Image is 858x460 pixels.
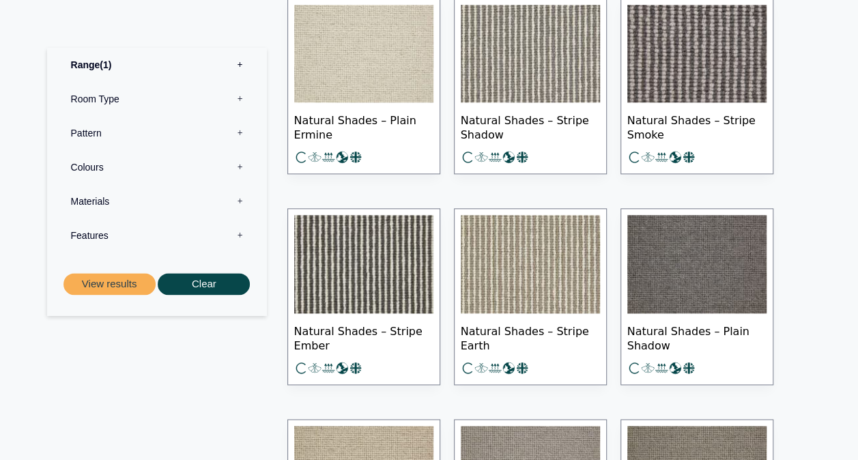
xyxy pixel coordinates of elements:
[57,150,257,184] label: Colours
[294,215,433,313] img: Cream & Grey Stripe
[627,215,767,313] img: Plain Shadow Dark Grey
[158,273,250,296] button: Clear
[620,208,773,385] a: Natural Shades – Plain Shadow
[294,102,433,150] span: Natural Shades – Plain Ermine
[627,313,767,361] span: Natural Shades – Plain Shadow
[63,273,156,296] button: View results
[461,313,600,361] span: Natural Shades – Stripe Earth
[57,184,257,218] label: Materials
[294,5,433,103] img: Plain soft cream
[100,59,111,70] span: 1
[57,218,257,253] label: Features
[627,102,767,150] span: Natural Shades – Stripe Smoke
[57,48,257,82] label: Range
[454,208,607,385] a: Natural Shades – Stripe Earth
[57,116,257,150] label: Pattern
[461,215,600,313] img: Soft beige & cream stripe
[461,102,600,150] span: Natural Shades – Stripe Shadow
[294,313,433,361] span: Natural Shades – Stripe Ember
[627,5,767,103] img: dark and light grey stripe
[461,5,600,103] img: mid grey & cream stripe
[57,82,257,116] label: Room Type
[287,208,440,385] a: Natural Shades – Stripe Ember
